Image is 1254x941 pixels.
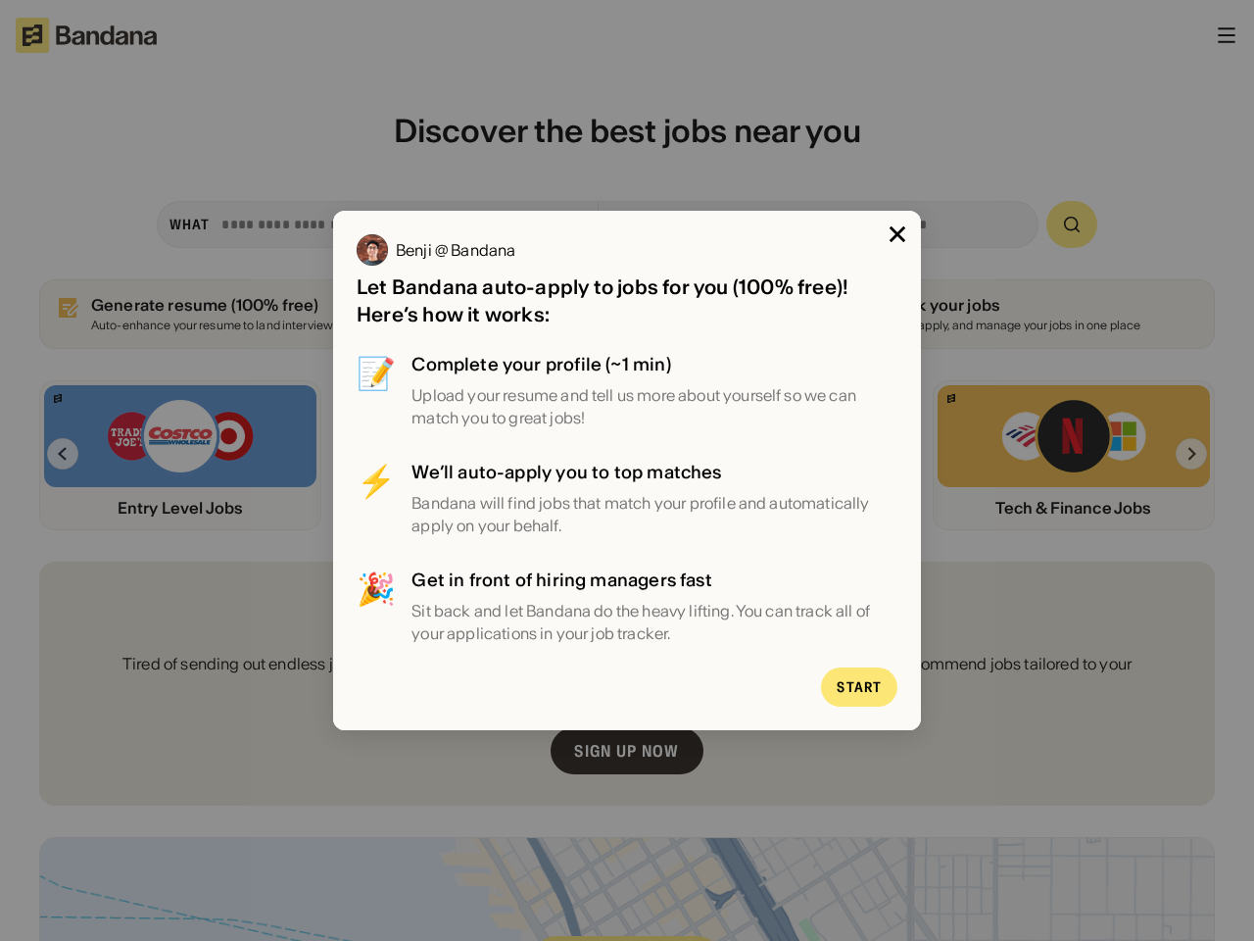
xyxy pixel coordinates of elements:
div: Complete your profile (~1 min) [411,352,897,376]
div: ⚡️ [357,460,396,536]
div: Bandana will find jobs that match your profile and automatically apply on your behalf. [411,492,897,536]
div: Sit back and let Bandana do the heavy lifting. You can track all of your applications in your job... [411,600,897,644]
div: Start [837,680,882,694]
div: Let Bandana auto-apply to jobs for you (100% free)! Here’s how it works: [357,273,897,328]
div: 📝 [357,352,396,428]
img: Benji @ Bandana [357,234,388,266]
div: 🎉 [357,568,396,644]
div: Benji @ Bandana [396,242,515,258]
div: Upload your resume and tell us more about yourself so we can match you to great jobs! [411,384,897,428]
div: We’ll auto-apply you to top matches [411,460,897,484]
div: Get in front of hiring managers fast [411,568,897,592]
